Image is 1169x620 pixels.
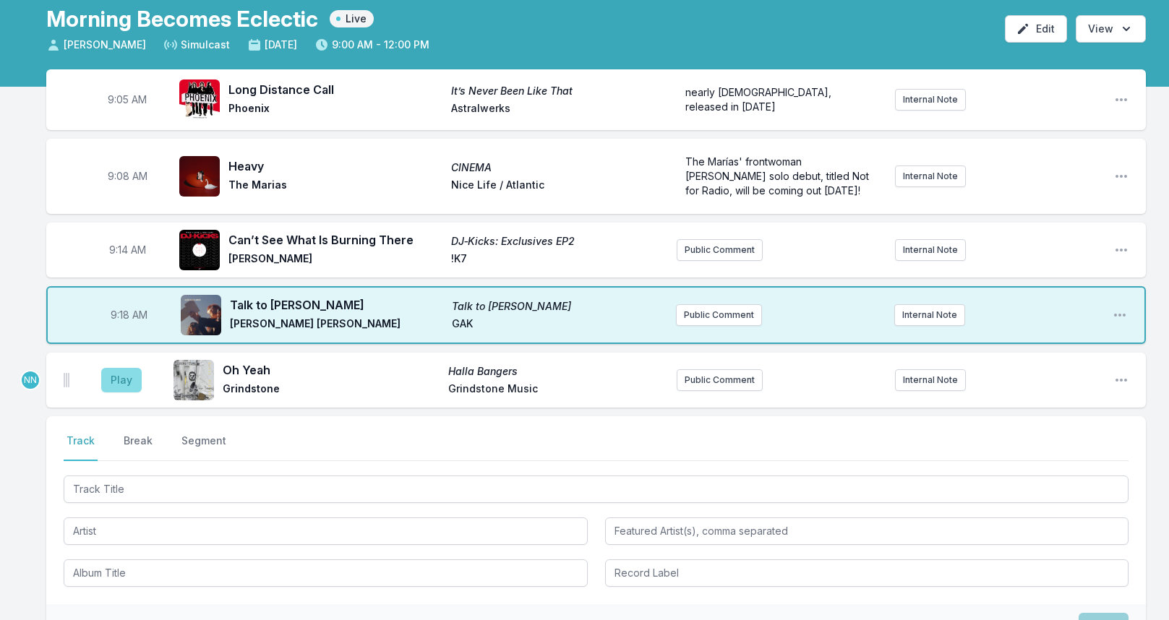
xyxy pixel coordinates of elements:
img: CINEMA [179,156,220,197]
span: Can’t See What Is Burning There [228,231,442,249]
button: Internal Note [895,239,966,261]
span: [PERSON_NAME] [46,38,146,52]
button: Track [64,434,98,461]
input: Track Title [64,475,1129,503]
span: Timestamp [111,308,147,322]
input: Artist [64,517,588,545]
span: Heavy [228,158,442,175]
span: The Marías' frontwoman [PERSON_NAME] solo debut, titled Not for Radio, will be coming out [DATE]! [685,155,872,197]
span: nearly [DEMOGRAPHIC_DATA], released in [DATE] [685,86,834,113]
span: Talk to [PERSON_NAME] [452,299,665,314]
span: [DATE] [247,38,297,52]
button: Break [121,434,155,461]
span: Oh Yeah [223,361,440,379]
p: Nassir Nassirzadeh [20,370,40,390]
button: Open playlist item options [1114,169,1129,184]
span: 9:00 AM - 12:00 PM [314,38,429,52]
span: DJ‐Kicks: Exclusives EP2 [451,234,665,249]
input: Featured Artist(s), comma separated [605,517,1129,545]
span: Talk to [PERSON_NAME] [230,296,443,314]
span: Halla Bangers [448,364,665,379]
button: Play [101,368,142,392]
span: It’s Never Been Like That [451,84,665,98]
span: !K7 [451,251,665,269]
span: GAK [452,317,665,334]
button: Open playlist item options [1114,373,1129,387]
span: Grindstone [223,382,440,399]
span: Timestamp [108,169,147,184]
button: Segment [179,434,229,461]
span: The Marias [228,178,442,195]
span: Long Distance Call [228,81,442,98]
button: Edit [1005,15,1067,43]
button: Internal Note [895,89,966,111]
span: Nice Life / Atlantic [451,178,665,195]
input: Record Label [605,559,1129,587]
button: Open playlist item options [1114,243,1129,257]
span: Live [330,10,374,27]
img: Drag Handle [64,373,69,387]
button: Public Comment [677,369,763,391]
span: Simulcast [163,38,230,52]
button: Open options [1076,15,1146,43]
span: CINEMA [451,160,665,175]
span: Timestamp [109,243,146,257]
img: DJ‐Kicks: Exclusives EP2 [179,230,220,270]
img: Halla Bangers [174,360,214,400]
span: Timestamp [108,92,147,107]
button: Public Comment [676,304,762,326]
span: [PERSON_NAME] [228,251,442,269]
button: Internal Note [895,369,966,391]
button: Internal Note [894,304,965,326]
button: Public Comment [677,239,763,261]
img: It’s Never Been Like That [179,79,220,120]
span: [PERSON_NAME] [PERSON_NAME] [230,317,443,334]
input: Album Title [64,559,588,587]
button: Open playlist item options [1113,308,1127,322]
button: Open playlist item options [1114,92,1129,107]
span: Astralwerks [451,101,665,119]
button: Internal Note [895,165,966,187]
h1: Morning Becomes Eclectic [46,6,318,32]
img: Talk to Leslie [181,295,221,335]
span: Phoenix [228,101,442,119]
span: Grindstone Music [448,382,665,399]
